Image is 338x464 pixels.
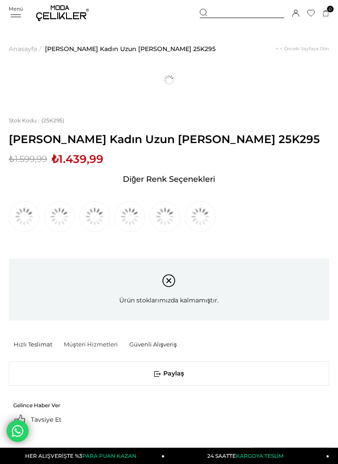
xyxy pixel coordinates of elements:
img: Eric Lacivert Kadın Uzun Triko Hırka 25K295 [114,201,145,232]
a: 0 [323,10,329,17]
div: Hızlı Teslimat [14,340,59,348]
img: Eric Pembe Kadın Uzun Triko Hırka 25K295 [79,201,110,232]
span: Gelince Haber Ver [13,402,60,409]
img: Eric Siyah Kadın Uzun Triko Hırka 25K295 [44,201,75,232]
a: [PERSON_NAME] Kadın Uzun [PERSON_NAME] 25K295 [45,26,216,71]
span: 0 [327,6,334,12]
img: Eric Hırka 25K295 [160,71,178,89]
div: Güvenli Alışveriş [129,340,184,348]
img: logo [36,5,89,21]
img: Eric Haki Kadın Uzun Triko Hırka 25K295 [150,201,180,232]
span: (25K295) [9,117,64,124]
div: Müşteri Hizmetleri [64,340,125,348]
span: ₺1.599,99 [9,152,47,166]
img: Eric Bordo Kadın Uzun Triko Hırka 25K295 [185,201,216,232]
span: Diğer Renk Seçenekleri [123,172,215,186]
a: Gelince Haber Ver [13,402,111,409]
span: Stok Kodu [9,117,41,124]
span: [PERSON_NAME] Kadın Uzun [PERSON_NAME] 25K295 [9,133,329,146]
span: Tavsiye Et [31,416,62,423]
a: < < Önceki Sayfaya Dön [276,26,329,71]
span: PARA PUAN KAZAN [82,453,136,459]
span: Menü [9,6,23,12]
li: > [9,26,44,71]
span: KARGOYA TESLİM [236,453,283,459]
span: Next [301,71,318,89]
span: Paylaş [9,362,329,385]
a: 24 SAATTEKARGOYA TESLİM [165,448,329,464]
span: ₺1.439,99 [51,152,103,166]
img: Eric Beyaz Kadın Uzun Triko Hırka 25K295 [9,201,40,232]
a: Anasayfa [9,26,37,71]
div: Ürün stoklarımızda kalmamıştır. [9,258,329,320]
